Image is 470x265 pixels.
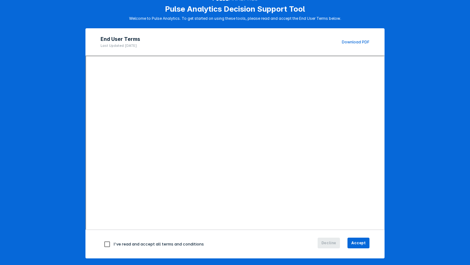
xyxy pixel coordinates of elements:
button: Decline [318,238,340,248]
a: Download PDF [342,40,369,44]
h2: End User Terms [101,36,140,42]
p: Last Updated: [DATE] [101,43,140,48]
span: Decline [321,240,336,246]
h1: Pulse Analytics Decision Support Tool [165,4,305,14]
span: I've read and accept all terms and conditions [114,241,204,246]
button: Accept [347,238,369,248]
p: Welcome to Pulse Analytics. To get started on using these tools, please read and accept the End U... [129,16,341,21]
span: Accept [351,240,366,246]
